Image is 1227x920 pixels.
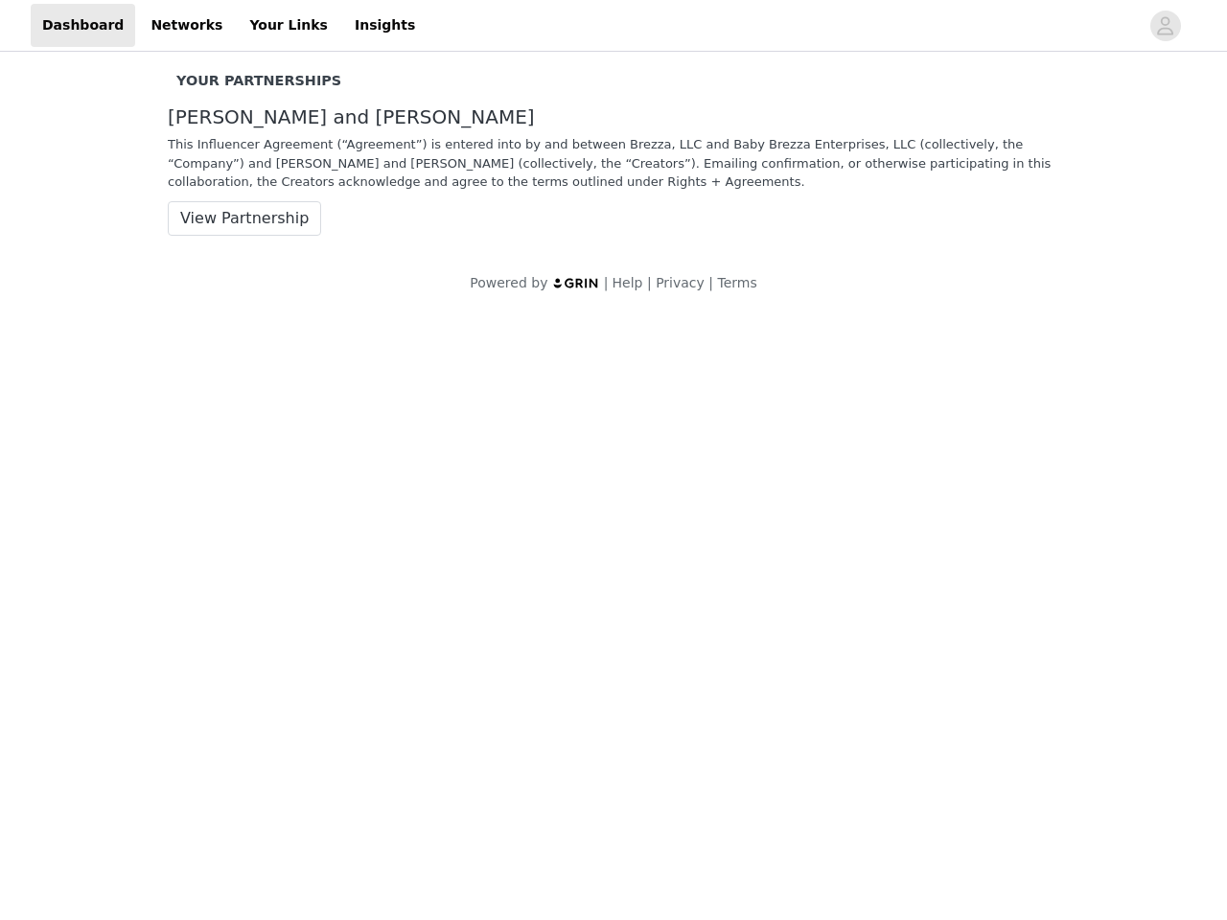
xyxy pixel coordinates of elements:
div: [PERSON_NAME] and [PERSON_NAME] [168,106,1059,128]
a: Help [613,275,643,290]
span: | [708,275,713,290]
span: | [604,275,609,290]
a: Insights [343,4,427,47]
a: Terms [717,275,756,290]
span: Powered by [470,275,547,290]
div: Your Partnerships [176,71,1051,92]
a: Networks [139,4,234,47]
div: avatar [1156,11,1174,41]
span: | [647,275,652,290]
a: Your Links [238,4,339,47]
img: logo [552,277,600,289]
a: Dashboard [31,4,135,47]
button: View Partnership [168,201,321,236]
a: Privacy [656,275,705,290]
div: This Influencer Agreement (“Agreement”) is entered into by and between Brezza, LLC and Baby Brezz... [168,135,1059,192]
